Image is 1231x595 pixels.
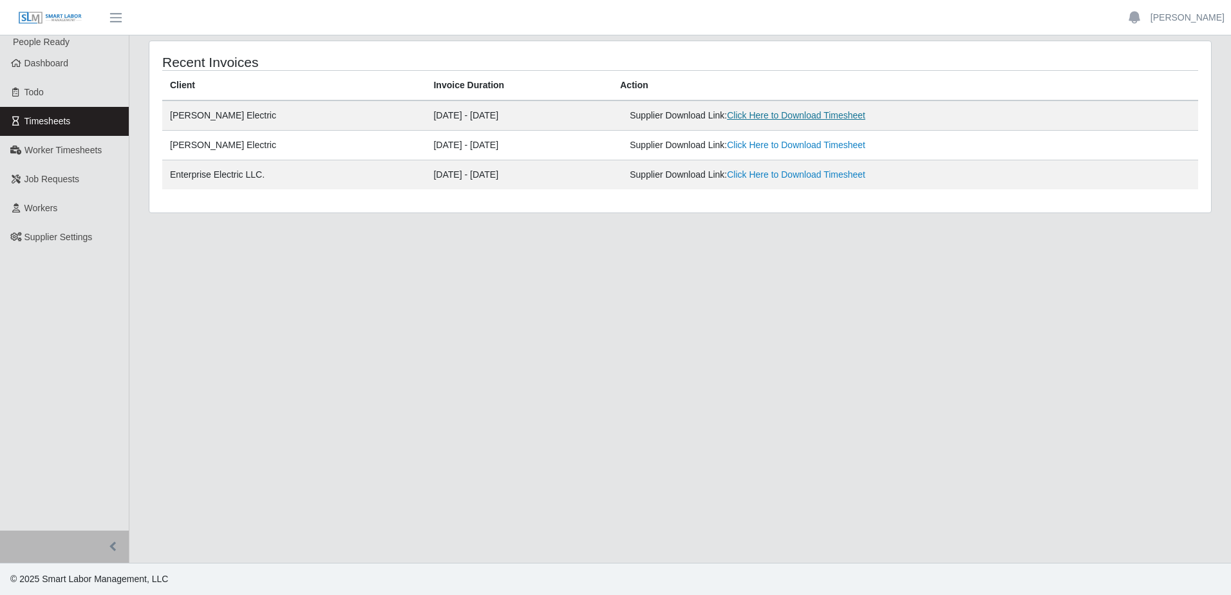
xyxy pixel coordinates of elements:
span: Timesheets [24,116,71,126]
th: Invoice Duration [426,71,612,101]
span: Worker Timesheets [24,145,102,155]
span: © 2025 Smart Labor Management, LLC [10,574,168,584]
td: [PERSON_NAME] Electric [162,100,426,131]
th: Client [162,71,426,101]
a: Click Here to Download Timesheet [727,110,865,120]
span: Dashboard [24,58,69,68]
h4: Recent Invoices [162,54,583,70]
span: People Ready [13,37,70,47]
a: Click Here to Download Timesheet [727,169,865,180]
td: [PERSON_NAME] Electric [162,131,426,160]
span: Todo [24,87,44,97]
td: [DATE] - [DATE] [426,131,612,160]
td: [DATE] - [DATE] [426,100,612,131]
img: SLM Logo [18,11,82,25]
span: Workers [24,203,58,213]
td: Enterprise Electric LLC. [162,160,426,190]
a: [PERSON_NAME] [1151,11,1225,24]
div: Supplier Download Link: [630,138,991,152]
div: Supplier Download Link: [630,168,991,182]
th: Action [612,71,1198,101]
td: [DATE] - [DATE] [426,160,612,190]
a: Click Here to Download Timesheet [727,140,865,150]
div: Supplier Download Link: [630,109,991,122]
span: Job Requests [24,174,80,184]
span: Supplier Settings [24,232,93,242]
